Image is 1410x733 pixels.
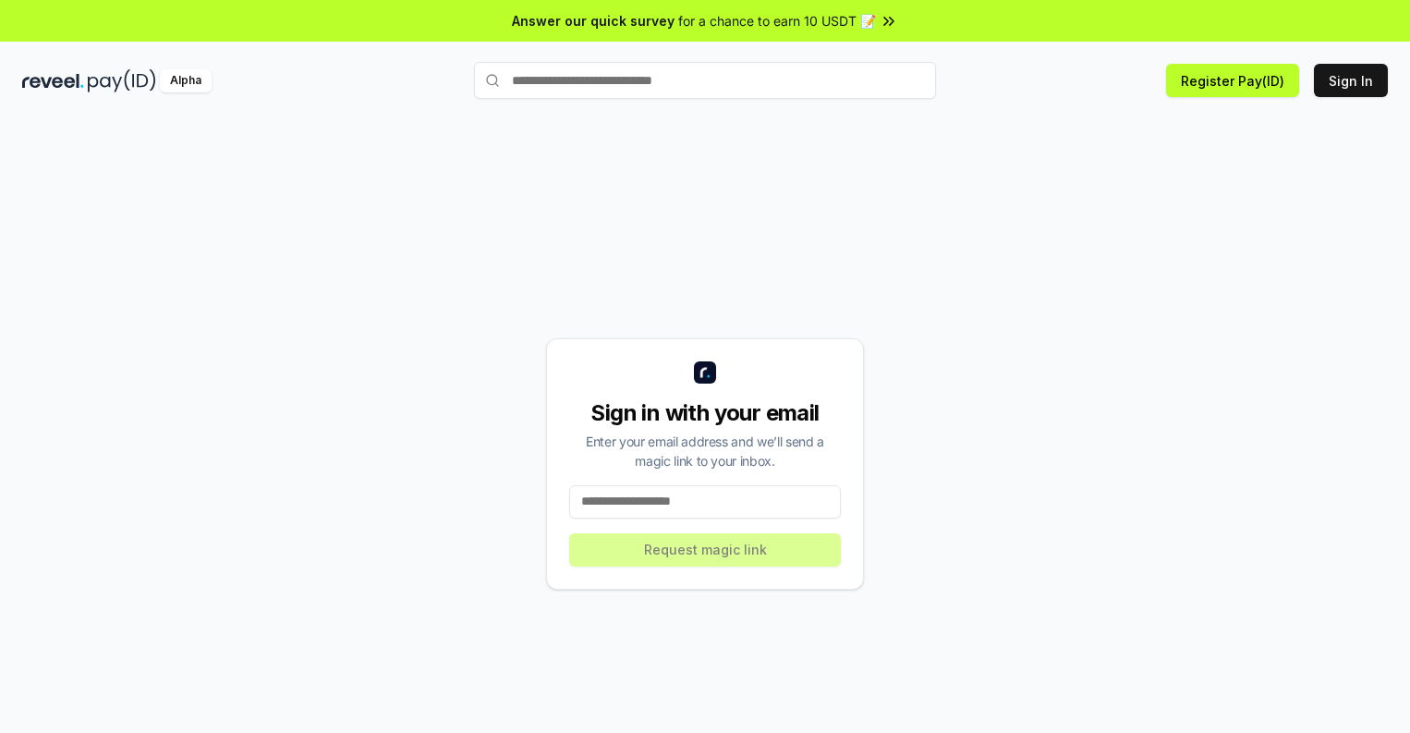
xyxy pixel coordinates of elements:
button: Register Pay(ID) [1166,64,1299,97]
img: reveel_dark [22,69,84,92]
button: Sign In [1314,64,1388,97]
span: Answer our quick survey [512,11,675,31]
div: Alpha [160,69,212,92]
img: logo_small [694,361,716,384]
div: Enter your email address and we’ll send a magic link to your inbox. [569,432,841,470]
div: Sign in with your email [569,398,841,428]
img: pay_id [88,69,156,92]
span: for a chance to earn 10 USDT 📝 [678,11,876,31]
